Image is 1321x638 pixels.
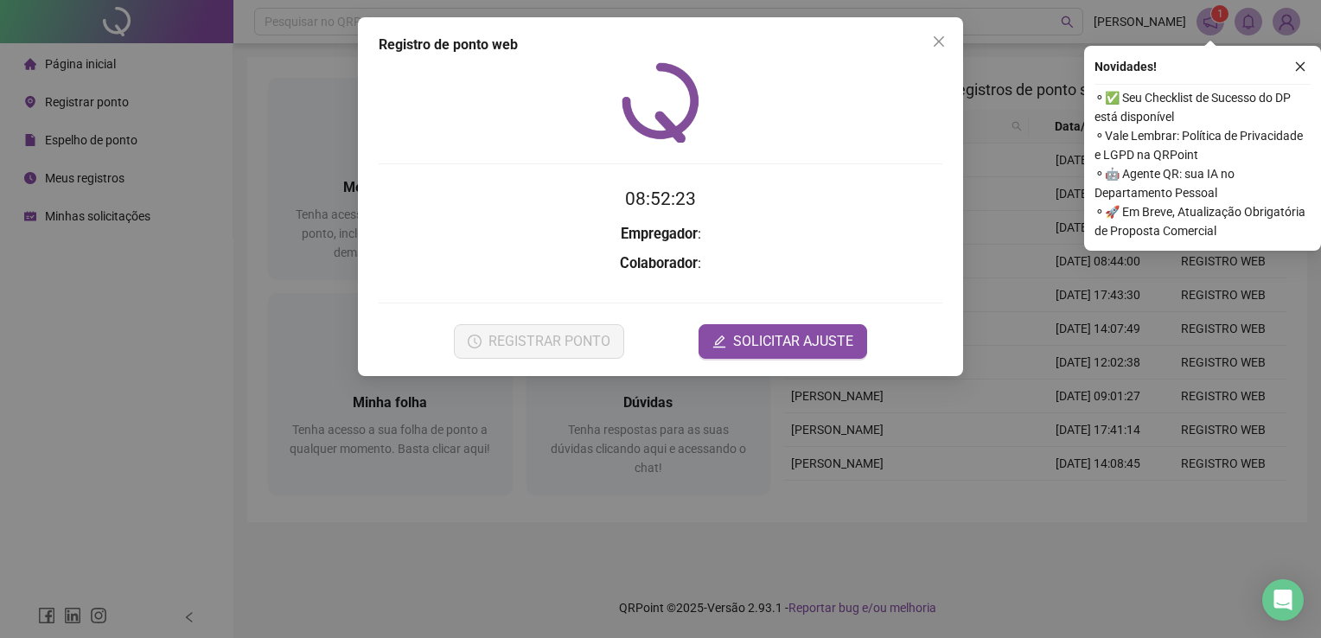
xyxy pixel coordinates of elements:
div: Registro de ponto web [379,35,942,55]
strong: Empregador [621,226,698,242]
span: ⚬ 🤖 Agente QR: sua IA no Departamento Pessoal [1094,164,1311,202]
span: ⚬ Vale Lembrar: Política de Privacidade e LGPD na QRPoint [1094,126,1311,164]
span: ⚬ ✅ Seu Checklist de Sucesso do DP está disponível [1094,88,1311,126]
strong: Colaborador [620,255,698,271]
span: Novidades ! [1094,57,1157,76]
time: 08:52:23 [625,188,696,209]
div: Open Intercom Messenger [1262,579,1304,621]
button: Close [925,28,953,55]
span: close [932,35,946,48]
img: QRPoint [622,62,699,143]
h3: : [379,252,942,275]
span: SOLICITAR AJUSTE [733,331,853,352]
h3: : [379,223,942,246]
span: edit [712,335,726,348]
button: REGISTRAR PONTO [454,324,624,359]
span: ⚬ 🚀 Em Breve, Atualização Obrigatória de Proposta Comercial [1094,202,1311,240]
button: editSOLICITAR AJUSTE [699,324,867,359]
span: close [1294,61,1306,73]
